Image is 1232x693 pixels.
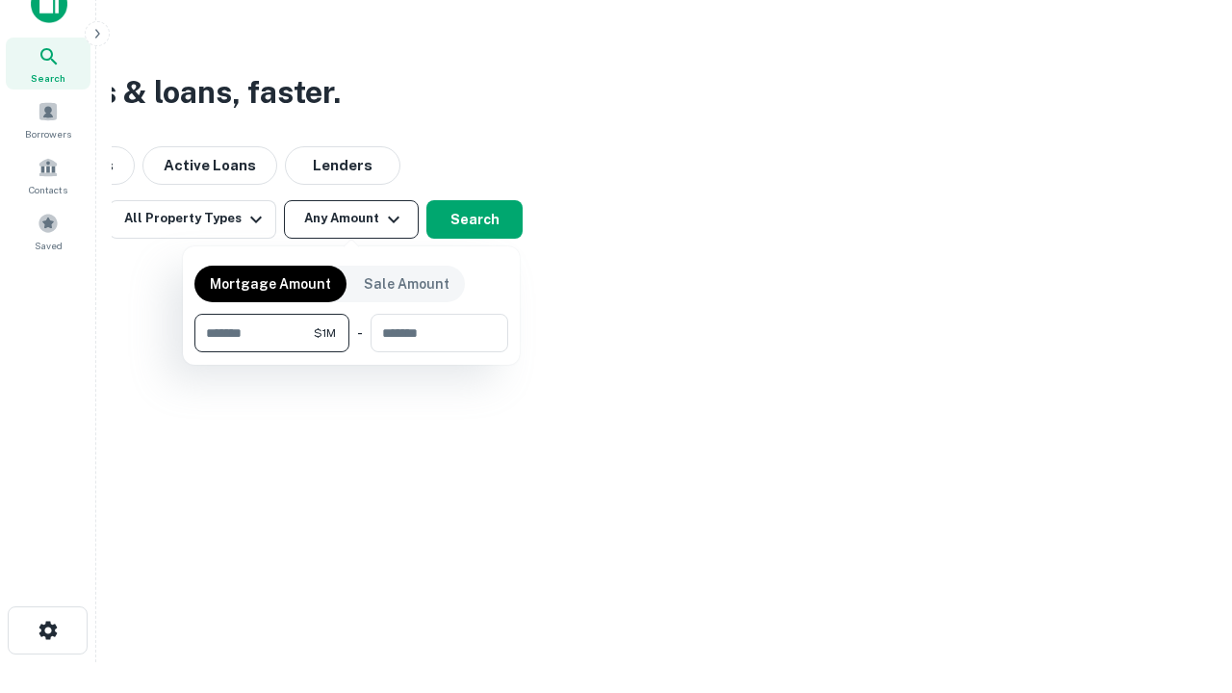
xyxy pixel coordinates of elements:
[364,273,449,295] p: Sale Amount
[210,273,331,295] p: Mortgage Amount
[357,314,363,352] div: -
[1136,539,1232,631] iframe: Chat Widget
[314,324,336,342] span: $1M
